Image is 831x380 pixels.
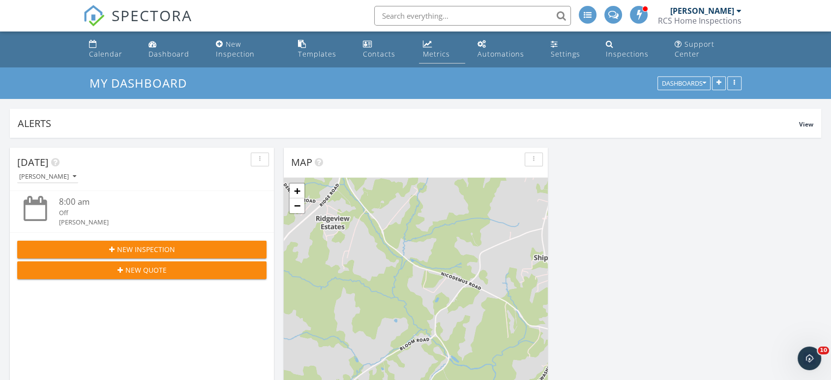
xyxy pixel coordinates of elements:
span: View [799,120,813,128]
span: SPECTORA [112,5,192,26]
div: Automations [477,49,524,59]
div: Inspections [606,49,649,59]
div: Calendar [89,49,122,59]
div: [PERSON_NAME] [670,6,734,16]
span: Map [291,156,312,169]
a: Inspections [602,35,663,63]
div: Templates [298,49,336,59]
div: [PERSON_NAME] [59,218,246,227]
a: Automations (Advanced) [473,35,539,63]
div: Dashboard [148,49,189,59]
a: Templates [294,35,351,63]
span: 10 [818,347,829,354]
a: Dashboard [145,35,204,63]
button: New Inspection [17,241,267,258]
button: Dashboards [657,77,711,91]
span: [DATE] [17,156,49,169]
a: My Dashboard [89,75,195,91]
a: Metrics [419,35,466,63]
a: New Inspection [212,35,286,63]
div: Contacts [363,49,395,59]
div: Settings [551,49,580,59]
div: 8:00 am [59,196,246,208]
div: [PERSON_NAME] [19,173,76,180]
div: Metrics [423,49,450,59]
div: RCS Home Inspections [658,16,742,26]
a: Contacts [359,35,411,63]
iframe: Intercom live chat [798,347,821,370]
div: Dashboards [662,80,706,87]
span: New Quote [125,265,167,275]
div: Off [59,208,246,218]
a: SPECTORA [83,13,192,34]
a: Zoom out [290,198,304,213]
img: The Best Home Inspection Software - Spectora [83,5,105,27]
div: Alerts [18,117,799,130]
a: Calendar [85,35,137,63]
input: Search everything... [374,6,571,26]
span: New Inspection [117,244,175,254]
a: Zoom in [290,184,304,198]
a: Support Center [671,35,746,63]
a: Settings [547,35,594,63]
div: New Inspection [216,39,255,59]
button: New Quote [17,261,267,279]
button: [PERSON_NAME] [17,170,78,184]
div: Support Center [675,39,714,59]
